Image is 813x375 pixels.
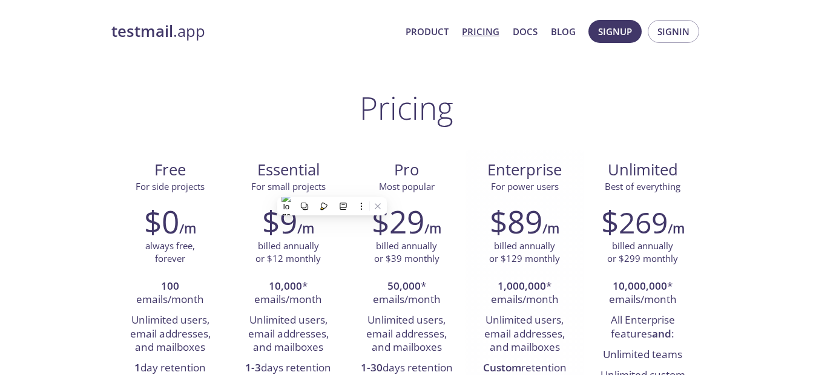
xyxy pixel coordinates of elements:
span: For side projects [136,180,205,192]
strong: Custom [483,360,521,374]
h2: $29 [372,203,424,240]
li: * emails/month [239,276,338,311]
strong: 100 [161,279,179,293]
span: For small projects [251,180,326,192]
button: Signup [588,20,642,43]
h6: /m [297,218,314,239]
strong: 1-30 [361,360,383,374]
h6: /m [542,218,559,239]
a: Product [406,24,449,39]
a: Blog [551,24,576,39]
p: billed annually or $39 monthly [374,240,439,266]
span: Enterprise [475,160,574,180]
h2: $ [601,203,668,240]
strong: 1-3 [245,360,261,374]
span: For power users [491,180,559,192]
li: Unlimited users, email addresses, and mailboxes [120,310,220,358]
h2: $0 [144,203,179,240]
h1: Pricing [360,90,453,126]
strong: and [652,327,671,341]
li: * emails/month [593,276,693,311]
p: billed annually or $12 monthly [255,240,321,266]
strong: testmail [111,21,173,42]
p: billed annually or $299 monthly [607,240,678,266]
strong: 50,000 [387,279,421,293]
li: * emails/month [357,276,456,311]
li: Unlimited teams [593,345,693,365]
span: Unlimited [608,159,678,180]
a: testmail.app [111,21,396,42]
span: Signin [657,24,690,39]
h2: $89 [490,203,542,240]
span: Essential [239,160,338,180]
span: Signup [598,24,632,39]
li: Unlimited users, email addresses, and mailboxes [475,310,574,358]
p: billed annually or $129 monthly [489,240,560,266]
li: All Enterprise features : [593,310,693,345]
h2: $9 [262,203,297,240]
li: Unlimited users, email addresses, and mailboxes [357,310,456,358]
li: * emails/month [475,276,574,311]
strong: 1 [134,360,140,374]
li: Unlimited users, email addresses, and mailboxes [239,310,338,358]
span: Pro [357,160,456,180]
strong: 1,000,000 [498,279,546,293]
li: emails/month [120,276,220,311]
span: Best of everything [605,180,680,192]
button: Signin [648,20,699,43]
span: Most popular [379,180,435,192]
p: always free, forever [145,240,195,266]
strong: 10,000,000 [613,279,667,293]
a: Pricing [462,24,499,39]
a: Docs [513,24,538,39]
span: Free [121,160,220,180]
span: 269 [619,203,668,242]
h6: /m [179,218,196,239]
h6: /m [668,218,685,239]
h6: /m [424,218,441,239]
strong: 10,000 [269,279,302,293]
